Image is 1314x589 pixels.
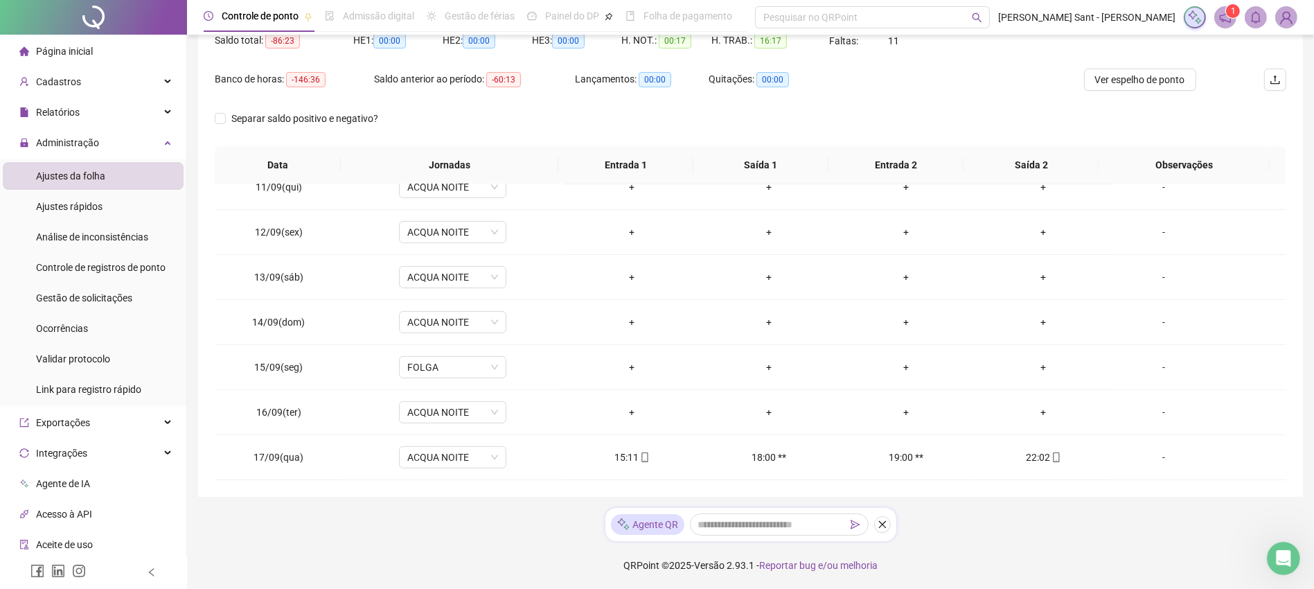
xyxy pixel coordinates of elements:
[574,360,689,375] div: +
[1219,11,1232,24] span: notification
[849,225,964,240] div: +
[574,450,689,465] div: 15:11
[147,568,157,577] span: left
[1084,69,1196,91] button: Ver espelho de ponto
[711,360,826,375] div: +
[527,11,537,21] span: dashboard
[964,146,1099,184] th: Saída 2
[532,33,621,49] div: HE 3:
[1050,452,1061,462] span: mobile
[986,360,1101,375] div: +
[374,71,575,87] div: Saldo anterior ao período:
[19,46,29,56] span: home
[343,10,414,21] span: Admissão digital
[407,312,498,333] span: ACQUA NOITE
[204,11,213,21] span: clock-circle
[286,72,326,87] span: -146:36
[19,509,29,519] span: api
[849,405,964,420] div: +
[1276,7,1297,28] img: 8439
[36,509,92,520] span: Acesso à API
[463,33,495,49] span: 00:00
[643,10,732,21] span: Folha de pagamento
[1123,179,1205,195] div: -
[36,353,110,364] span: Validar protocolo
[575,71,709,87] div: Lançamentos:
[19,540,29,550] span: audit
[829,35,860,46] span: Faltas:
[754,33,787,49] span: 16:17
[605,12,613,21] span: pushpin
[254,452,303,463] span: 17/09(qua)
[558,146,693,184] th: Entrada 1
[986,450,1101,465] div: 22:02
[616,517,630,531] img: sparkle-icon.fc2bf0ac1784a2077858766a79e2daf3.svg
[30,564,44,578] span: facebook
[986,225,1101,240] div: +
[36,539,93,550] span: Aceite de uso
[986,405,1101,420] div: +
[36,107,80,118] span: Relatórios
[888,35,899,46] span: 11
[711,270,826,285] div: +
[849,270,964,285] div: +
[19,138,29,148] span: lock
[256,182,302,193] span: 11/09(qui)
[545,10,599,21] span: Painel do DP
[621,33,711,49] div: H. NOT.:
[1123,450,1205,465] div: -
[254,362,303,373] span: 15/09(seg)
[407,402,498,423] span: ACQUA NOITE
[1123,270,1205,285] div: -
[222,10,299,21] span: Controle de ponto
[878,520,887,529] span: close
[1123,225,1205,240] div: -
[972,12,982,23] span: search
[1095,72,1185,87] span: Ver espelho de ponto
[341,146,558,184] th: Jornadas
[711,33,829,49] div: H. TRAB.:
[851,520,860,529] span: send
[756,72,789,87] span: 00:00
[1099,146,1270,184] th: Observações
[36,262,166,273] span: Controle de registros de ponto
[407,447,498,468] span: ACQUA NOITE
[828,146,964,184] th: Entrada 2
[252,317,305,328] span: 14/09(dom)
[1270,74,1281,85] span: upload
[407,267,498,288] span: ACQUA NOITE
[574,225,689,240] div: +
[373,33,406,49] span: 00:00
[625,11,635,21] span: book
[265,33,300,49] span: -86:23
[445,10,515,21] span: Gestão de férias
[36,448,87,459] span: Integrações
[1123,405,1205,420] div: -
[226,111,384,126] span: Separar saldo positivo e negativo?
[36,46,93,57] span: Página inicial
[1226,4,1240,18] sup: 1
[256,407,301,418] span: 16/09(ter)
[1123,360,1205,375] div: -
[36,478,90,489] span: Agente de IA
[215,146,341,184] th: Data
[36,417,90,428] span: Exportações
[36,292,132,304] span: Gestão de solicitações
[639,452,650,462] span: mobile
[998,10,1175,25] span: [PERSON_NAME] Sant - [PERSON_NAME]
[486,72,521,87] span: -60:13
[36,384,141,395] span: Link para registro rápido
[659,33,691,49] span: 00:17
[849,315,964,330] div: +
[36,76,81,87] span: Cadastros
[1250,11,1262,24] span: bell
[711,179,826,195] div: +
[443,33,532,49] div: HE 2:
[574,270,689,285] div: +
[1110,157,1259,173] span: Observações
[51,564,65,578] span: linkedin
[574,179,689,195] div: +
[711,225,826,240] div: +
[19,418,29,428] span: export
[19,448,29,458] span: sync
